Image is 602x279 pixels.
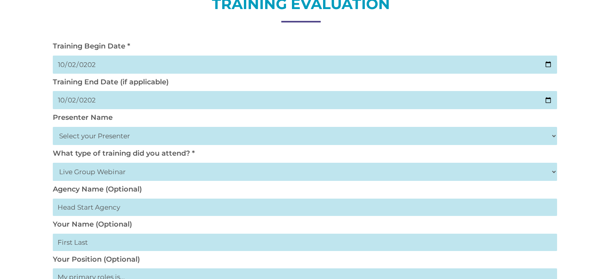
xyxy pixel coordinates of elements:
[53,220,132,229] label: Your Name (Optional)
[53,113,113,122] label: Presenter Name
[53,78,169,86] label: Training End Date (if applicable)
[53,185,142,193] label: Agency Name (Optional)
[53,199,557,216] input: Head Start Agency
[53,234,557,251] input: First Last
[53,255,140,264] label: Your Position (Optional)
[53,149,195,158] label: What type of training did you attend? *
[53,42,130,50] label: Training Begin Date *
